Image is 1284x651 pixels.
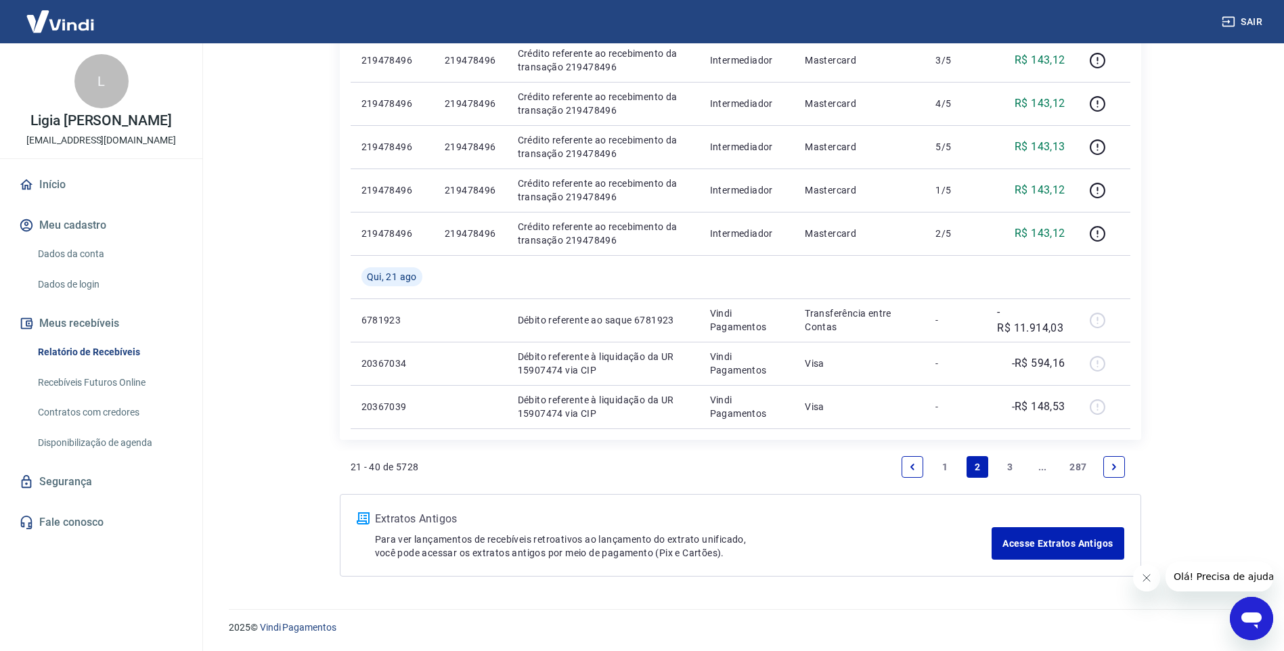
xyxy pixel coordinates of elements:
p: Para ver lançamentos de recebíveis retroativos ao lançamento do extrato unificado, você pode aces... [375,533,992,560]
a: Page 3 [999,456,1021,478]
p: -R$ 594,16 [1012,355,1065,372]
p: 219478496 [445,183,496,197]
p: 219478496 [361,53,423,67]
p: [EMAIL_ADDRESS][DOMAIN_NAME] [26,133,176,148]
p: 5/5 [935,140,975,154]
p: 219478496 [445,53,496,67]
p: Débito referente à liquidação da UR 15907474 via CIP [518,350,688,377]
p: 219478496 [361,140,423,154]
p: 1/5 [935,183,975,197]
a: Dados de login [32,271,186,298]
div: L [74,54,129,108]
p: 20367039 [361,400,423,413]
a: Jump forward [1032,456,1053,478]
p: Crédito referente ao recebimento da transação 219478496 [518,90,688,117]
p: Crédito referente ao recebimento da transação 219478496 [518,47,688,74]
a: Next page [1103,456,1125,478]
a: Relatório de Recebíveis [32,338,186,366]
p: Intermediador [710,97,783,110]
p: Débito referente à liquidação da UR 15907474 via CIP [518,393,688,420]
p: Intermediador [710,140,783,154]
p: Intermediador [710,53,783,67]
a: Dados da conta [32,240,186,268]
iframe: Botão para abrir a janela de mensagens [1230,597,1273,640]
p: - [935,313,975,327]
p: Mastercard [805,183,914,197]
ul: Pagination [896,451,1130,483]
p: R$ 143,12 [1015,225,1065,242]
p: 6781923 [361,313,423,327]
p: 2/5 [935,227,975,240]
p: - [935,357,975,370]
p: 219478496 [361,97,423,110]
p: R$ 143,12 [1015,182,1065,198]
p: Vindi Pagamentos [710,350,783,377]
img: Vindi [16,1,104,42]
img: ícone [357,512,370,524]
p: 3/5 [935,53,975,67]
p: 219478496 [361,183,423,197]
p: Crédito referente ao recebimento da transação 219478496 [518,177,688,204]
button: Sair [1219,9,1268,35]
a: Segurança [16,467,186,497]
button: Meus recebíveis [16,309,186,338]
a: Fale conosco [16,508,186,537]
p: Visa [805,400,914,413]
p: Débito referente ao saque 6781923 [518,313,688,327]
p: 219478496 [361,227,423,240]
p: Extratos Antigos [375,511,992,527]
p: - [935,400,975,413]
span: Olá! Precisa de ajuda? [8,9,114,20]
p: -R$ 148,53 [1012,399,1065,415]
p: Crédito referente ao recebimento da transação 219478496 [518,220,688,247]
iframe: Fechar mensagem [1133,564,1160,591]
a: Início [16,170,186,200]
p: Crédito referente ao recebimento da transação 219478496 [518,133,688,160]
a: Page 1 [934,456,956,478]
p: 219478496 [445,140,496,154]
a: Previous page [902,456,923,478]
a: Contratos com credores [32,399,186,426]
p: Mastercard [805,53,914,67]
p: 219478496 [445,227,496,240]
a: Page 287 [1064,456,1092,478]
button: Meu cadastro [16,210,186,240]
p: Mastercard [805,97,914,110]
p: Vindi Pagamentos [710,307,783,334]
iframe: Mensagem da empresa [1166,562,1273,591]
p: Intermediador [710,183,783,197]
p: R$ 143,13 [1015,139,1065,155]
a: Disponibilização de agenda [32,429,186,457]
p: R$ 143,12 [1015,52,1065,68]
a: Vindi Pagamentos [260,622,336,633]
p: 20367034 [361,357,423,370]
p: -R$ 11.914,03 [997,304,1065,336]
p: Intermediador [710,227,783,240]
p: 4/5 [935,97,975,110]
p: R$ 143,12 [1015,95,1065,112]
p: Ligia [PERSON_NAME] [30,114,172,128]
p: Vindi Pagamentos [710,393,783,420]
p: 219478496 [445,97,496,110]
p: Transferência entre Contas [805,307,914,334]
span: Qui, 21 ago [367,270,417,284]
p: Mastercard [805,227,914,240]
p: 2025 © [229,621,1252,635]
a: Acesse Extratos Antigos [992,527,1124,560]
p: Visa [805,357,914,370]
a: Recebíveis Futuros Online [32,369,186,397]
a: Page 2 is your current page [967,456,988,478]
p: 21 - 40 de 5728 [351,460,419,474]
p: Mastercard [805,140,914,154]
